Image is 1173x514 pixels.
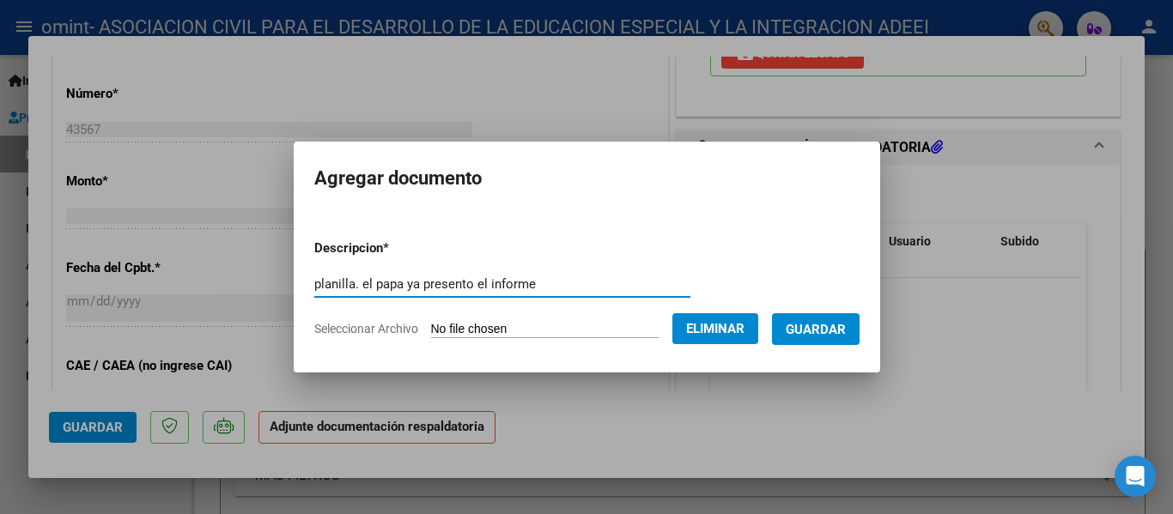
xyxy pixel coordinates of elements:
button: Guardar [772,313,860,345]
p: Descripcion [314,239,478,258]
span: Eliminar [686,321,745,336]
span: Seleccionar Archivo [314,322,418,336]
span: Guardar [786,322,846,337]
button: Eliminar [672,313,758,344]
h2: Agregar documento [314,162,860,195]
div: Open Intercom Messenger [1115,456,1156,497]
